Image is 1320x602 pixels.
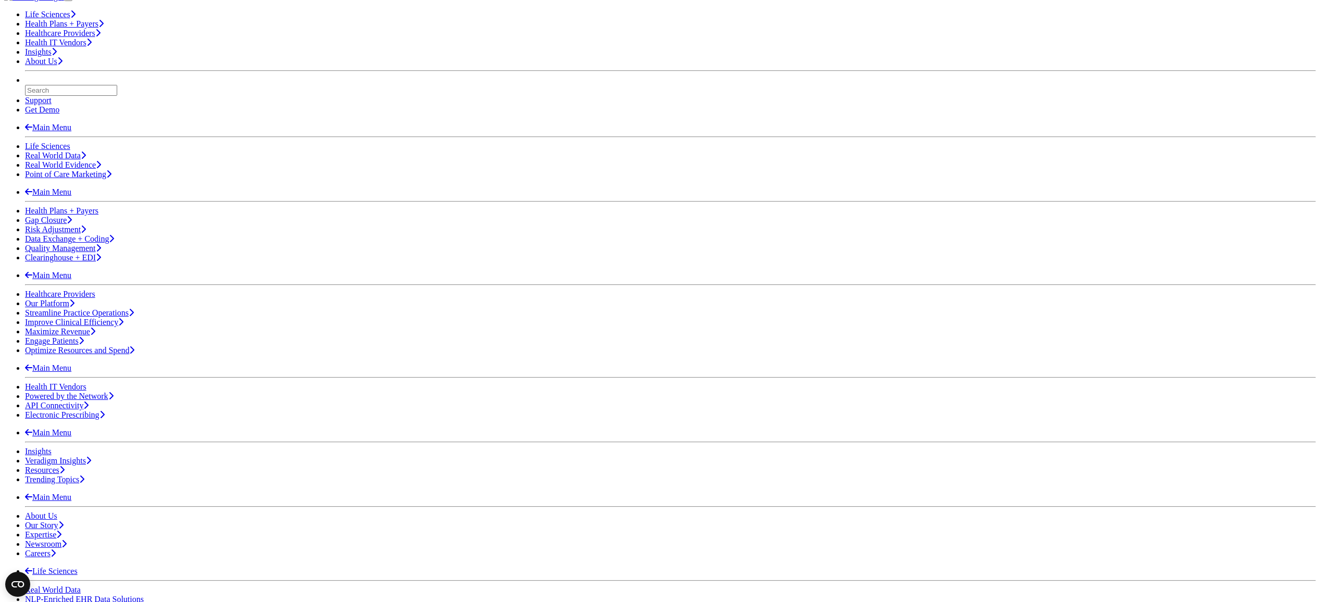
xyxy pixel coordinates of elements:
a: Trending Topics [25,475,84,484]
a: Improve Clinical Efficiency [25,318,123,327]
input: Search [25,85,117,96]
a: Gap Closure [25,216,72,224]
a: Healthcare Providers [25,290,95,298]
a: Streamline Practice Operations [25,308,134,317]
a: Data Exchange + Coding [25,234,114,243]
a: Insights [25,47,57,56]
a: Main Menu [25,493,71,501]
a: Get Demo [25,105,59,114]
a: Risk Adjustment [25,225,86,234]
a: Powered by the Network [25,392,114,400]
a: Careers [25,549,56,558]
a: Main Menu [25,363,71,372]
a: Point of Care Marketing [25,170,111,179]
a: About Us [25,511,57,520]
iframe: Drift Chat Widget [1120,537,1307,590]
a: API Connectivity [25,401,89,410]
a: Main Menu [25,271,71,280]
a: Healthcare Providers [25,29,101,37]
a: Real World Data [25,151,86,160]
button: Open CMP widget [5,572,30,597]
a: Newsroom [25,540,67,548]
a: Our Story [25,521,64,530]
a: Health IT Vendors [25,38,92,47]
a: Resources [25,466,65,474]
a: Main Menu [25,187,71,196]
a: Life Sciences [25,567,78,575]
a: Health Plans + Payers [25,19,104,28]
a: Real World Evidence [25,160,101,169]
a: Main Menu [25,123,71,132]
a: Quality Management [25,244,101,253]
a: Main Menu [25,428,71,437]
a: Veradigm Insights [25,456,91,465]
a: Expertise [25,530,61,539]
a: Real World Data [25,585,81,594]
a: Insights [25,447,52,456]
a: Health IT Vendors [25,382,86,391]
a: Clearinghouse + EDI [25,253,101,262]
a: Our Platform [25,299,74,308]
a: Support [25,96,52,105]
a: About Us [25,57,63,66]
a: Electronic Prescribing [25,410,105,419]
a: Life Sciences [25,10,76,19]
a: Optimize Resources and Spend [25,346,134,355]
a: Engage Patients [25,336,84,345]
a: Health Plans + Payers [25,206,98,215]
a: Life Sciences [25,142,70,150]
a: Maximize Revenue [25,327,95,336]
